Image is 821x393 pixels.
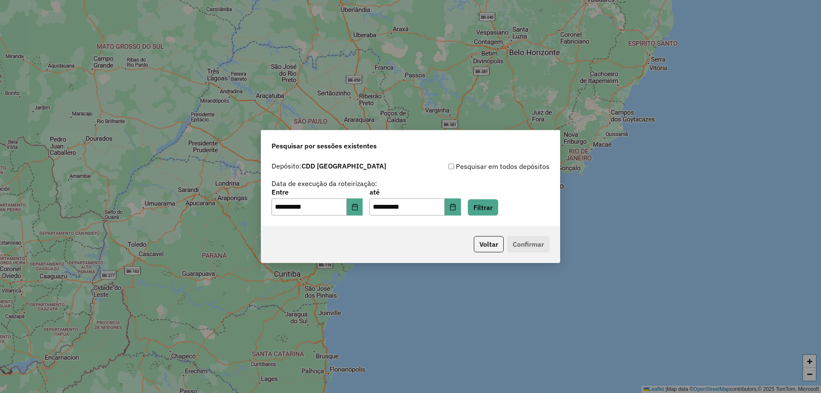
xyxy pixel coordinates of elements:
[410,161,549,171] div: Pesquisar em todos depósitos
[347,198,363,216] button: Choose Date
[272,161,386,171] label: Depósito:
[369,187,461,197] label: até
[474,236,504,252] button: Voltar
[272,178,377,189] label: Data de execução da roteirização:
[445,198,461,216] button: Choose Date
[272,187,363,197] label: Entre
[301,162,386,170] strong: CDD [GEOGRAPHIC_DATA]
[272,141,377,151] span: Pesquisar por sessões existentes
[468,199,498,216] button: Filtrar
